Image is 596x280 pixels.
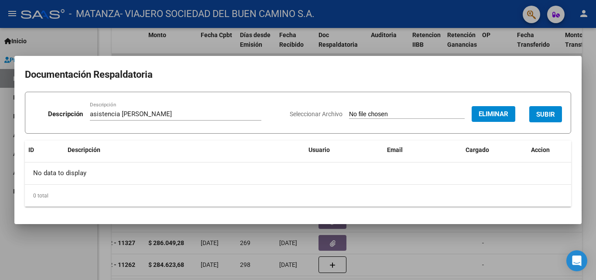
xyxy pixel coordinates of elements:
p: Descripción [48,109,83,119]
datatable-header-cell: Email [384,141,462,159]
span: Descripción [68,146,100,153]
datatable-header-cell: Cargado [462,141,527,159]
button: SUBIR [529,106,562,122]
datatable-header-cell: Accion [527,141,571,159]
datatable-header-cell: Descripción [64,141,305,159]
div: Open Intercom Messenger [566,250,587,271]
div: No data to display [25,162,571,184]
span: Email [387,146,403,153]
h2: Documentación Respaldatoria [25,66,571,83]
datatable-header-cell: Usuario [305,141,384,159]
span: Eliminar [479,110,508,118]
span: Seleccionar Archivo [290,111,343,118]
span: Accion [531,146,550,153]
button: Eliminar [472,106,515,122]
div: 0 total [25,185,571,207]
span: Cargado [466,146,489,153]
span: SUBIR [536,111,555,118]
span: Usuario [308,146,330,153]
span: ID [28,146,34,153]
datatable-header-cell: ID [25,141,64,159]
